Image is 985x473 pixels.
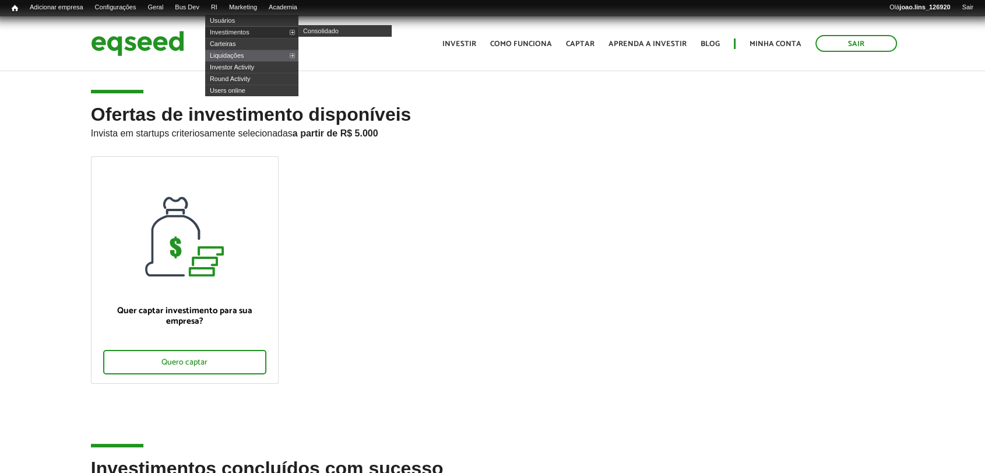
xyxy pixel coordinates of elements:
a: Sair [956,3,979,12]
a: Olájoao.lins_126920 [884,3,956,12]
a: Marketing [223,3,263,12]
a: Blog [701,40,720,48]
a: Minha conta [750,40,801,48]
a: RI [205,3,223,12]
a: Investir [442,40,476,48]
a: Quer captar investimento para sua empresa? Quero captar [91,156,279,384]
a: Bus Dev [169,3,205,12]
a: Sair [815,35,897,52]
a: Captar [566,40,594,48]
a: Como funciona [490,40,552,48]
div: Quero captar [103,350,266,374]
a: Geral [142,3,169,12]
strong: a partir de R$ 5.000 [293,128,378,138]
a: Configurações [89,3,142,12]
p: Invista em startups criteriosamente selecionadas [91,125,894,139]
a: Adicionar empresa [24,3,89,12]
img: EqSeed [91,28,184,59]
strong: joao.lins_126920 [899,3,950,10]
a: Usuários [205,15,298,26]
h2: Ofertas de investimento disponíveis [91,104,894,156]
a: Aprenda a investir [608,40,687,48]
a: Academia [263,3,303,12]
p: Quer captar investimento para sua empresa? [103,306,266,327]
a: Início [6,3,24,14]
span: Início [12,4,18,12]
